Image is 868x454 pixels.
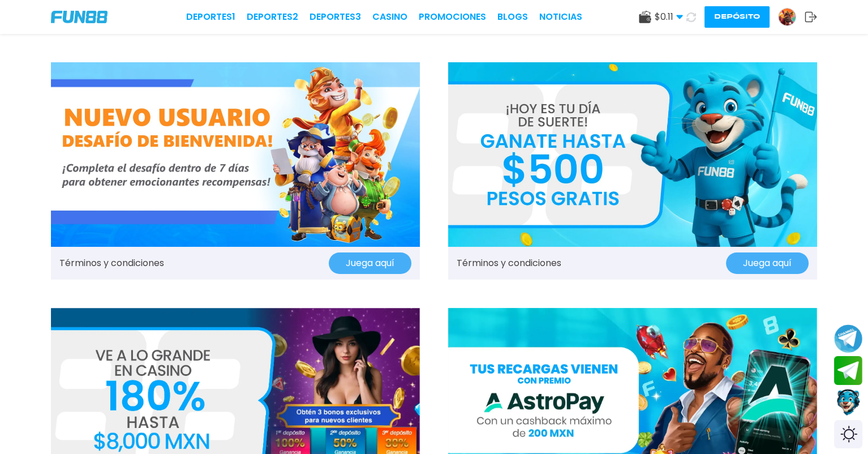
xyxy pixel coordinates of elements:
a: Términos y condiciones [59,256,164,270]
div: Switch theme [834,420,862,448]
button: Depósito [704,6,770,28]
button: Join telegram [834,356,862,386]
img: Company Logo [51,11,108,23]
a: Deportes3 [310,10,361,24]
img: Avatar [779,8,796,25]
a: Avatar [778,8,805,26]
button: Join telegram channel [834,324,862,353]
a: Términos y condiciones [457,256,561,270]
a: Deportes2 [247,10,298,24]
img: Promo Banner [448,62,817,247]
a: NOTICIAS [539,10,582,24]
button: Juega aquí [329,252,411,274]
img: Promo Banner [51,62,420,247]
a: Deportes1 [186,10,235,24]
button: Contact customer service [834,388,862,417]
a: CASINO [372,10,407,24]
a: Promociones [419,10,486,24]
a: BLOGS [497,10,528,24]
button: Juega aquí [726,252,809,274]
span: $ 0.11 [655,10,683,24]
